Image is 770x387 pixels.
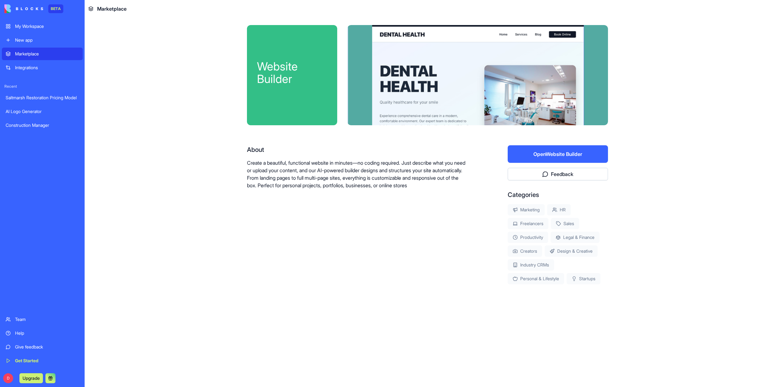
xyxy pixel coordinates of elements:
div: Productivity [508,232,548,243]
div: About [247,145,468,154]
div: Legal & Finance [551,232,600,243]
a: Get Started [2,354,83,367]
a: Saltmarsh Restoration Pricing Model [2,91,83,104]
div: Construction Manager [6,122,79,128]
div: My Workspace [15,23,79,29]
a: AI Logo Generator [2,105,83,118]
a: Marketplace [2,48,83,60]
div: Give feedback [15,344,79,350]
div: Creators [508,245,542,257]
div: Integrations [15,64,79,71]
a: Give feedback [2,341,83,353]
div: Sales [551,218,579,229]
img: logo [4,4,43,13]
a: My Workspace [2,20,83,33]
div: Get Started [15,358,79,364]
a: Help [2,327,83,339]
div: Help [15,330,79,336]
a: Team [2,313,83,326]
button: Feedback [508,168,608,180]
div: HR [547,204,571,215]
span: Recent [2,84,83,89]
span: Marketplace [97,5,127,13]
a: OpenWebsite Builder [508,151,608,157]
div: Marketing [508,204,545,215]
button: Upgrade [19,373,43,383]
div: Saltmarsh Restoration Pricing Model [6,95,79,101]
div: Team [15,316,79,322]
a: BETA [4,4,63,13]
div: Design & Creative [545,245,598,257]
button: OpenWebsite Builder [508,145,608,163]
div: Categories [508,190,608,199]
div: New app [15,37,79,43]
a: New app [2,34,83,46]
a: Integrations [2,61,83,74]
span: D [3,373,13,383]
div: Freelancers [508,218,548,229]
div: Startups [567,273,600,284]
div: Industry CRMs [508,259,554,271]
a: Upgrade [19,375,43,381]
p: Create a beautiful, functional website in minutes—no coding required. Just describe what you need... [247,159,468,189]
div: Personal & Lifestyle [508,273,564,284]
div: Website Builder [257,60,327,85]
div: AI Logo Generator [6,108,79,115]
a: Construction Manager [2,119,83,132]
div: Marketplace [15,51,79,57]
div: BETA [48,4,63,13]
